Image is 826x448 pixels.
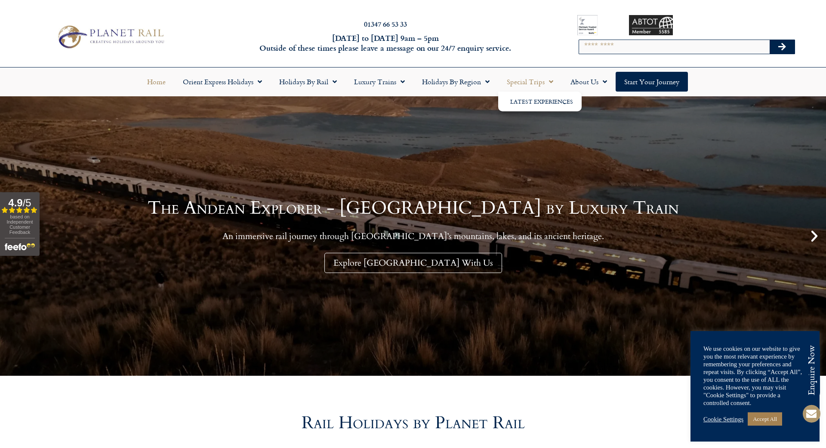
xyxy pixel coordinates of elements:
a: Luxury Trains [345,72,413,92]
a: About Us [562,72,616,92]
a: Accept All [748,412,782,426]
a: Start your Journey [616,72,688,92]
img: Planet Rail Train Holidays Logo [53,23,167,51]
nav: Menu [4,72,822,92]
h2: Rail Holidays by Planet Rail [168,414,658,432]
button: Search [770,40,795,54]
a: Cookie Settings [703,415,743,423]
a: Orient Express Holidays [174,72,271,92]
a: Holidays by Region [413,72,498,92]
ul: Special Trips [498,92,582,111]
h1: The Andean Explorer - [GEOGRAPHIC_DATA] by Luxury Train [148,199,679,217]
a: Explore [GEOGRAPHIC_DATA] With Us [324,253,502,273]
div: We use cookies on our website to give you the most relevant experience by remembering your prefer... [703,345,807,407]
h6: [DATE] to [DATE] 9am – 5pm Outside of these times please leave a message on our 24/7 enquiry serv... [222,33,549,53]
div: Next slide [807,229,822,243]
p: An immersive rail journey through [GEOGRAPHIC_DATA]’s mountains, lakes, and its ancient heritage. [148,231,679,242]
a: Special Trips [498,72,562,92]
a: Latest Experiences [498,92,582,111]
a: 01347 66 53 33 [364,19,407,29]
a: Holidays by Rail [271,72,345,92]
a: Home [139,72,174,92]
